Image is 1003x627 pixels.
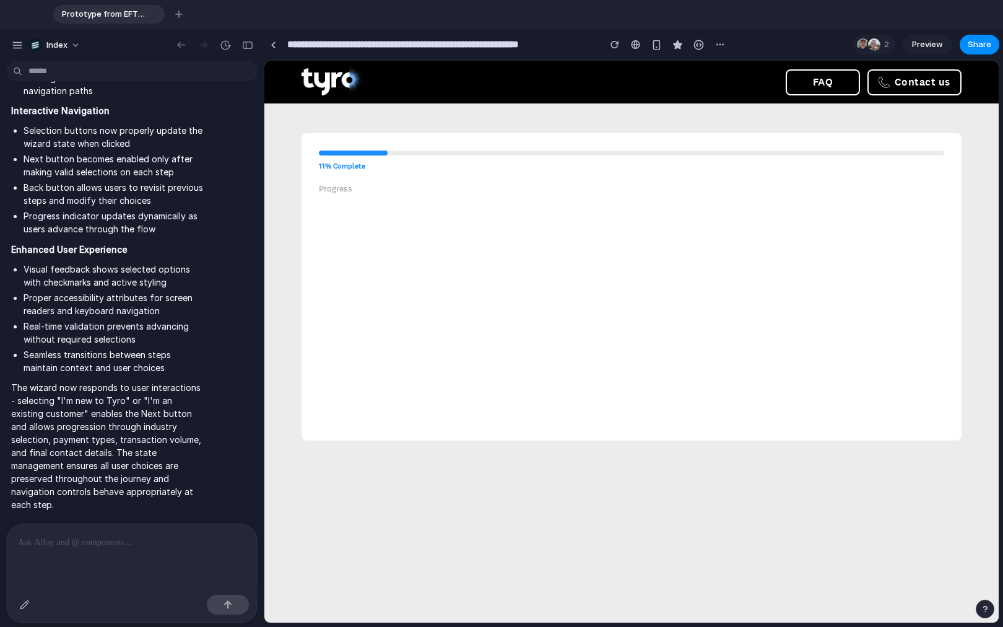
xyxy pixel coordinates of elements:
[549,16,569,27] span: FAQ
[912,38,943,51] span: Preview
[24,35,87,55] button: Index
[24,209,206,235] li: Progress indicator updates dynamically as users advance through the flow
[24,124,206,150] li: Selection buttons now properly update the wizard state when clicked
[11,244,128,255] strong: Enhanced User Experience
[54,101,101,110] span: 11 % Complete
[853,35,895,55] div: 2
[54,123,680,134] p: Progress
[968,38,991,51] span: Share
[903,35,952,55] a: Preview
[46,39,67,51] span: Index
[24,348,206,374] li: Seamless transitions between steps maintain context and user choices
[53,5,165,24] div: Prototype from EFTPOS machines | eCommerce | free quote | Tyro
[57,8,145,20] span: Prototype from EFTPOS machines | eCommerce | free quote | Tyro
[11,381,206,511] p: The wizard now responds to user interactions - selecting "I'm new to Tyro" or "I'm an existing cu...
[24,181,206,207] li: Back button allows users to revisit previous steps and modify their choices
[24,320,206,346] li: Real-time validation prevents advancing without required selections
[884,38,893,51] span: 2
[630,16,686,27] span: Contact us
[37,5,99,35] img: Tyro
[960,35,999,55] button: Share
[24,291,206,317] li: Proper accessibility attributes for screen readers and keyboard navigation
[24,263,206,289] li: Visual feedback shows selected options with checkmarks and active styling
[11,105,110,116] strong: Interactive Navigation
[24,152,206,178] li: Next button becomes enabled only after making valid selections on each step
